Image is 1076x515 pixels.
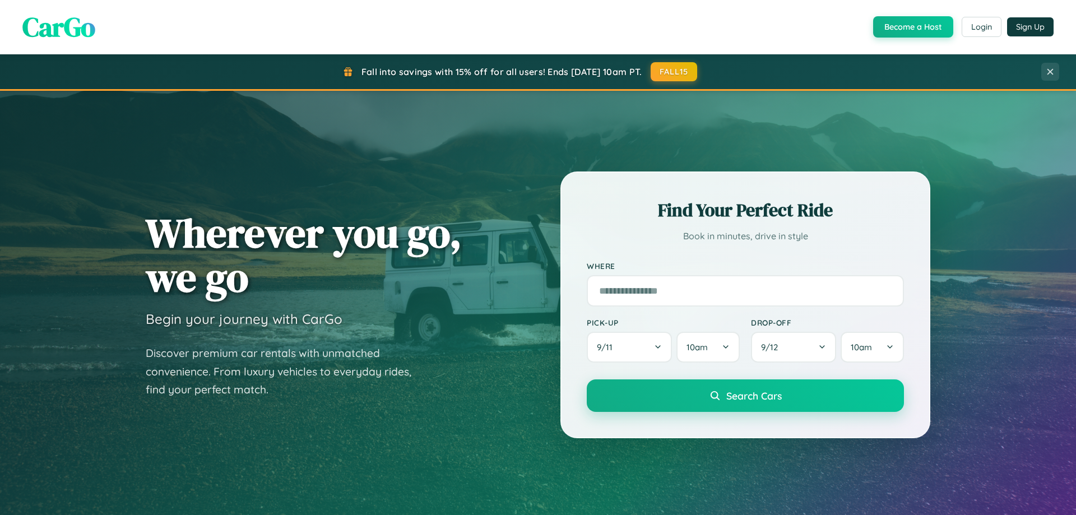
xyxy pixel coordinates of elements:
[651,62,698,81] button: FALL15
[962,17,1001,37] button: Login
[587,198,904,222] h2: Find Your Perfect Ride
[146,211,462,299] h1: Wherever you go, we go
[597,342,618,352] span: 9 / 11
[873,16,953,38] button: Become a Host
[146,310,342,327] h3: Begin your journey with CarGo
[22,8,95,45] span: CarGo
[761,342,783,352] span: 9 / 12
[587,318,740,327] label: Pick-up
[587,228,904,244] p: Book in minutes, drive in style
[587,261,904,271] label: Where
[146,344,426,399] p: Discover premium car rentals with unmatched convenience. From luxury vehicles to everyday rides, ...
[361,66,642,77] span: Fall into savings with 15% off for all users! Ends [DATE] 10am PT.
[687,342,708,352] span: 10am
[587,332,672,363] button: 9/11
[851,342,872,352] span: 10am
[751,318,904,327] label: Drop-off
[676,332,740,363] button: 10am
[726,389,782,402] span: Search Cars
[587,379,904,412] button: Search Cars
[1007,17,1054,36] button: Sign Up
[751,332,836,363] button: 9/12
[841,332,904,363] button: 10am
